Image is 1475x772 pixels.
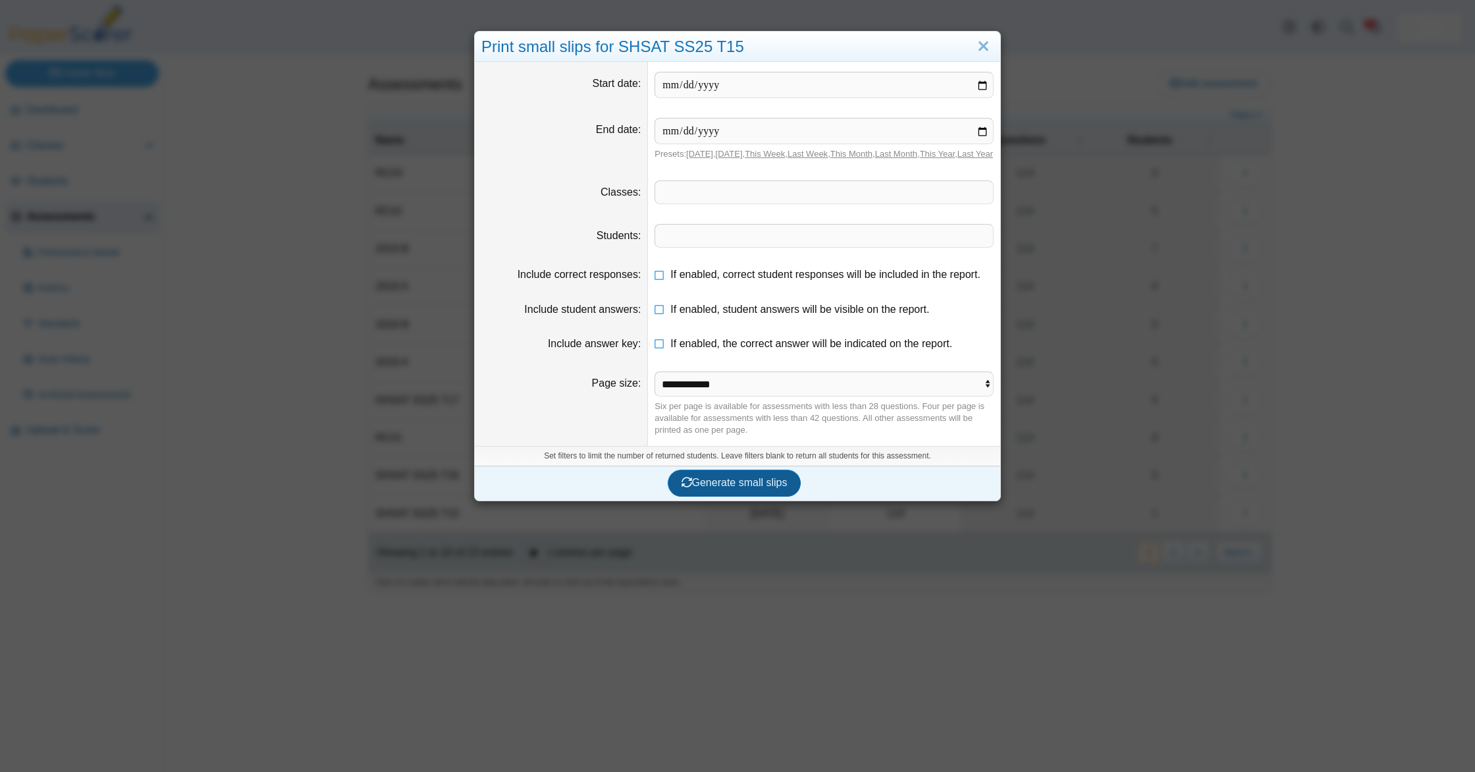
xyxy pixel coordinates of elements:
a: Last Year [957,149,993,159]
label: Page size [592,377,641,389]
span: If enabled, the correct answer will be indicated on the report. [670,338,952,349]
tags: ​ [655,224,994,248]
div: Set filters to limit the number of returned students. Leave filters blank to return all students ... [475,446,1000,466]
div: Six per page is available for assessments with less than 28 questions. Four per page is available... [655,400,994,437]
div: Presets: , , , , , , , [655,148,994,160]
button: Generate small slips [668,470,801,496]
a: Last Month [875,149,917,159]
label: Students [597,230,641,241]
tags: ​ [655,180,994,204]
a: This Week [745,149,785,159]
label: Start date [593,78,641,89]
span: If enabled, correct student responses will be included in the report. [670,269,980,280]
label: Include student answers [524,304,641,315]
a: This Month [830,149,872,159]
label: Classes [601,186,641,198]
a: [DATE] [716,149,743,159]
div: Print small slips for SHSAT SS25 T15 [475,32,1000,63]
label: End date [596,124,641,135]
a: Last Week [788,149,828,159]
a: Close [973,36,994,58]
a: This Year [920,149,955,159]
span: If enabled, student answers will be visible on the report. [670,304,929,315]
a: [DATE] [686,149,713,159]
span: Generate small slips [682,477,788,488]
label: Include correct responses [518,269,641,280]
label: Include answer key [548,338,641,349]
